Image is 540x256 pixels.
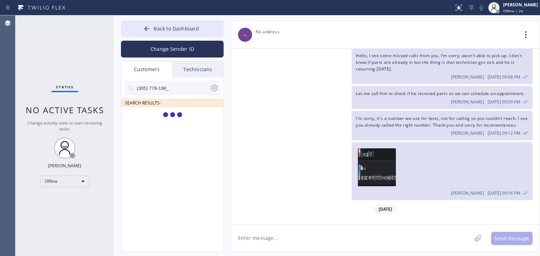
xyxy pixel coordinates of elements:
[352,142,533,200] div: 10/07/2025 9:16 AM
[27,120,102,132] span: Change activity state to start receiving tasks.
[451,130,484,136] span: [PERSON_NAME]
[488,99,520,105] span: [DATE] 09:09 PM
[121,41,224,58] button: Change Sender ID
[26,104,104,116] span: No active tasks
[488,190,520,196] span: [DATE] 09:16 PM
[491,232,533,245] button: Send message
[136,81,210,95] input: Search
[503,2,538,8] div: [PERSON_NAME]
[352,86,533,109] div: 10/07/2025 9:09 AM
[172,61,223,78] div: Technicians
[356,53,522,72] span: Hello, I see some missed calls from you, I'm sorry, wasn't able to pick up. I don't know if parts...
[40,176,89,187] div: Offline
[48,163,81,169] div: [PERSON_NAME]
[488,130,520,136] span: [DATE] 09:12 PM
[358,148,400,186] img: 3ddf4330-9ecd-4b1d-b8c9-a6a6f98a0ee4.png
[356,90,525,96] span: Let me call him to check if he received parts so we can schedule an appointment.
[488,74,520,80] span: [DATE] 09:08 PM
[256,28,279,36] div: No address
[352,48,533,85] div: 10/07/2025 9:08 AM
[374,205,397,214] span: [DATE]
[56,85,74,89] span: Status
[125,100,161,106] span: SEARCH RESULTS:
[243,31,247,39] span: --
[121,61,172,78] div: Customers
[451,74,484,80] span: [PERSON_NAME]
[451,99,484,105] span: [PERSON_NAME]
[356,115,528,128] span: I'm sorry, it's a number we use for texts, not for calling so you couldn't reach. I see you alrea...
[451,190,484,196] span: [PERSON_NAME]
[503,8,523,13] span: Offline | 2d
[154,25,199,32] span: Back to Dashboard
[121,20,224,37] button: Back to Dashboard
[352,111,533,140] div: 10/07/2025 9:12 AM
[476,3,486,13] button: Mute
